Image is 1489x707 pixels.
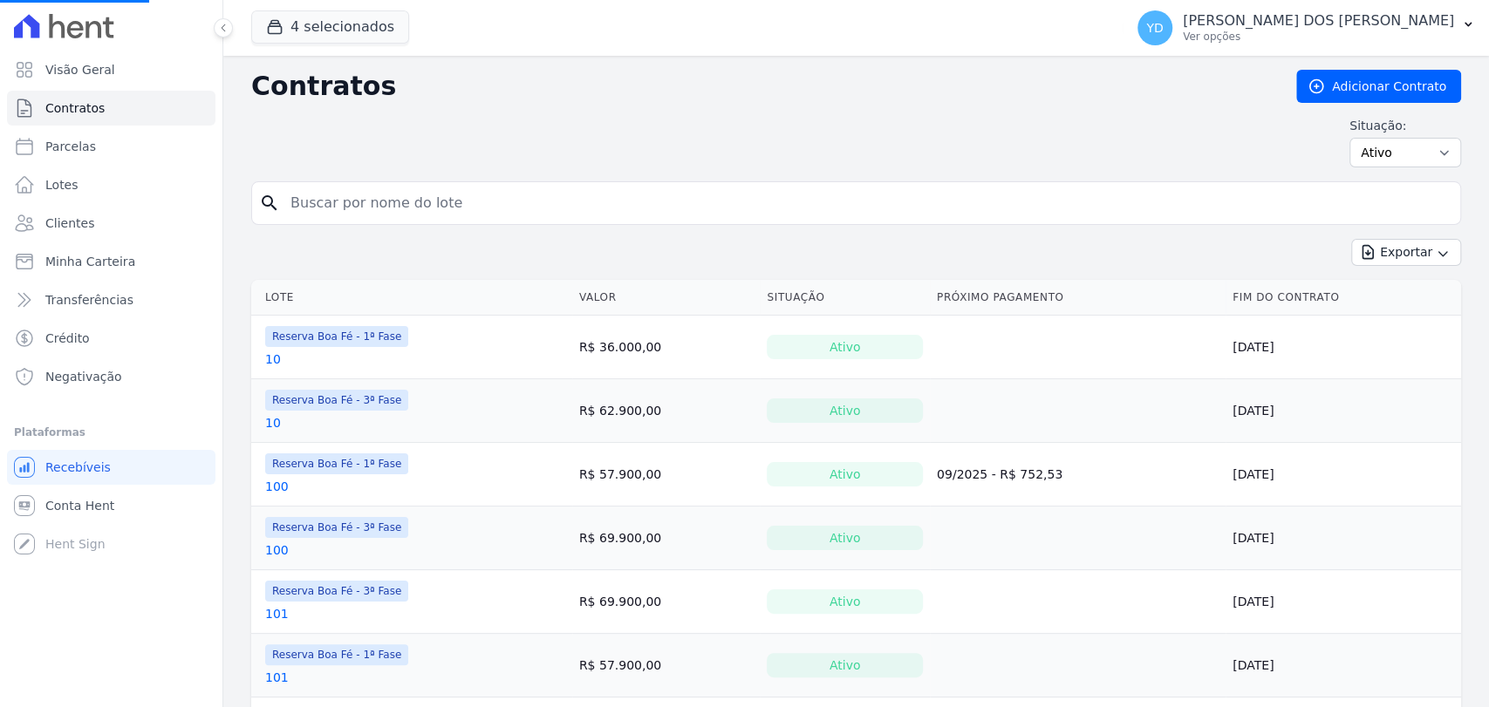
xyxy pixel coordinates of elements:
[45,497,114,514] span: Conta Hent
[767,653,923,677] div: Ativo
[1124,3,1489,52] button: YD [PERSON_NAME] DOS [PERSON_NAME] Ver opções
[1226,570,1461,634] td: [DATE]
[1226,506,1461,570] td: [DATE]
[265,669,289,686] a: 101
[572,570,761,634] td: R$ 69.900,00
[7,206,215,241] a: Clientes
[1351,239,1461,266] button: Exportar
[7,52,215,87] a: Visão Geral
[930,280,1226,316] th: Próximo Pagamento
[7,129,215,164] a: Parcelas
[280,186,1453,221] input: Buscar por nome do lote
[767,462,923,486] div: Ativo
[45,459,111,476] span: Recebíveis
[572,443,761,506] td: R$ 57.900,00
[251,71,1268,102] h2: Contratos
[7,450,215,485] a: Recebíveis
[45,253,135,270] span: Minha Carteira
[265,453,408,474] span: Reserva Boa Fé - 1ª Fase
[45,138,96,155] span: Parcelas
[1226,379,1461,443] td: [DATE]
[7,321,215,356] a: Crédito
[251,10,409,44] button: 4 selecionados
[14,422,208,443] div: Plataformas
[265,414,281,432] a: 10
[1226,280,1461,316] th: Fim do Contrato
[265,541,289,559] a: 100
[572,506,761,570] td: R$ 69.900,00
[251,280,572,316] th: Lote
[45,99,105,117] span: Contratos
[45,291,133,309] span: Transferências
[767,335,923,359] div: Ativo
[265,517,408,538] span: Reserva Boa Fé - 3ª Fase
[265,350,281,368] a: 10
[45,214,94,232] span: Clientes
[7,359,215,394] a: Negativação
[265,605,289,622] a: 101
[265,390,408,411] span: Reserva Boa Fé - 3ª Fase
[7,282,215,317] a: Transferências
[45,330,90,347] span: Crédito
[1296,70,1461,103] a: Adicionar Contrato
[265,581,408,602] span: Reserva Boa Fé - 3ª Fase
[265,644,408,665] span: Reserva Boa Fé - 1ª Fase
[1226,316,1461,379] td: [DATE]
[7,167,215,202] a: Lotes
[1183,30,1454,44] p: Ver opções
[265,478,289,495] a: 100
[45,176,79,194] span: Lotes
[767,526,923,550] div: Ativo
[1146,22,1163,34] span: YD
[572,379,761,443] td: R$ 62.900,00
[1226,634,1461,697] td: [DATE]
[7,488,215,523] a: Conta Hent
[572,316,761,379] td: R$ 36.000,00
[572,280,761,316] th: Valor
[1226,443,1461,506] td: [DATE]
[1349,117,1461,134] label: Situação:
[7,91,215,126] a: Contratos
[767,398,923,423] div: Ativo
[7,244,215,279] a: Minha Carteira
[572,634,761,697] td: R$ 57.900,00
[45,368,122,385] span: Negativação
[767,589,923,614] div: Ativo
[265,326,408,347] span: Reserva Boa Fé - 1ª Fase
[45,61,115,78] span: Visão Geral
[259,193,280,214] i: search
[937,467,1062,481] a: 09/2025 - R$ 752,53
[760,280,930,316] th: Situação
[1183,12,1454,30] p: [PERSON_NAME] DOS [PERSON_NAME]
